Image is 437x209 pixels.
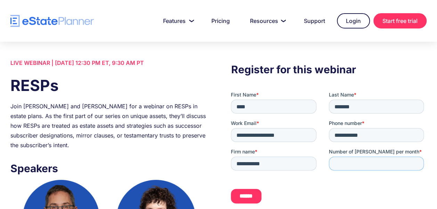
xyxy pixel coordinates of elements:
[155,14,200,28] a: Features
[10,15,94,27] a: home
[373,13,427,28] a: Start free trial
[242,14,292,28] a: Resources
[10,160,206,176] h3: Speakers
[10,58,206,68] div: LIVE WEBINAR | [DATE] 12:30 PM ET, 9:30 AM PT
[337,13,370,28] a: Login
[10,101,206,150] div: Join [PERSON_NAME] and [PERSON_NAME] for a webinar on RESPs in estate plans. As the first part of...
[231,61,427,77] h3: Register for this webinar
[203,14,238,28] a: Pricing
[10,75,206,96] h1: RESPs
[296,14,333,28] a: Support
